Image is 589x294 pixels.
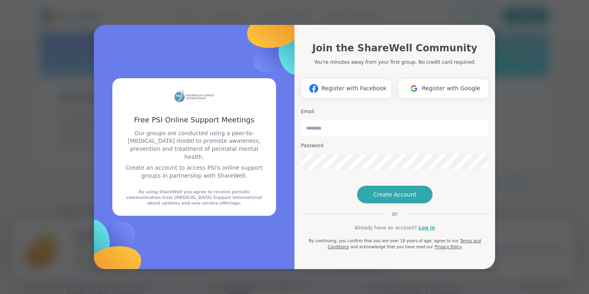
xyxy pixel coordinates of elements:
span: or [382,210,407,218]
p: You're minutes away from your first group. No credit card required. [314,59,475,66]
img: ShareWell Logomark [306,81,321,96]
button: Register with Facebook [301,79,392,99]
img: partner logo [174,88,214,105]
span: By continuing, you confirm that you are over 18 years of age, agree to our [309,239,459,243]
button: Create Account [357,186,433,203]
button: Register with Google [398,79,489,99]
span: Register with Google [422,84,480,93]
a: Privacy Policy [435,245,462,249]
h3: Free PSI Online Support Meetings [122,115,266,125]
p: Our groups are conducted using a peer-to-[MEDICAL_DATA] model to promote awareness, prevention an... [122,130,266,161]
h1: Join the ShareWell Community [312,41,477,55]
span: Register with Facebook [321,84,386,93]
p: Create an account to access PSI's online support groups in partnership with ShareWell. [122,164,266,180]
a: Log in [418,224,435,231]
h3: Email [301,108,489,115]
a: Terms and Conditions [327,239,481,249]
span: and acknowledge that you have read our [350,245,433,249]
h3: Password [301,142,489,149]
div: By using ShareWell you agree to receive periodic communication from [MEDICAL_DATA] Support Intern... [122,189,266,206]
img: ShareWell Logomark [406,81,422,96]
span: Already have an account? [354,224,417,231]
span: Create Account [373,191,416,199]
